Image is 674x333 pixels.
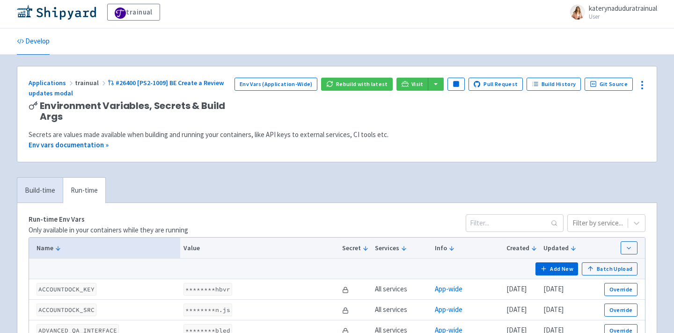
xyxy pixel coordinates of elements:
time: [DATE] [543,284,564,293]
button: Batch Upload [582,262,637,275]
img: Shipyard logo [17,5,96,20]
span: trainual [75,79,108,87]
code: ACCOUNTDOCK_KEY [37,283,96,296]
code: ACCOUNTDOCK_SRC [37,304,96,316]
a: Build History [527,78,581,91]
button: Override [604,283,637,296]
a: Run-time [63,178,105,203]
a: Applications [29,79,75,87]
button: Updated [543,243,577,253]
button: Info [435,243,500,253]
input: Filter... [466,214,564,232]
a: Env Vars (Application-Wide) [234,78,317,91]
button: Name [37,243,177,253]
span: katerynaduduratrainual [589,4,657,13]
a: Git Source [585,78,633,91]
a: katerynaduduratrainual User [564,5,657,20]
button: Secret [342,243,369,253]
button: Created [506,243,537,253]
a: trainual [107,4,160,21]
a: Visit [396,78,428,91]
a: App-wide [435,305,462,314]
a: #26400 [PS2-1009] BE Create a Review updates modal [29,79,224,98]
button: Add New [535,262,579,275]
span: Environment Variables, Secrets & Build Args [40,101,227,122]
td: All services [372,300,432,320]
a: Build-time [17,178,63,203]
button: Override [604,304,637,317]
th: Value [180,238,339,259]
a: App-wide [435,284,462,293]
time: [DATE] [543,305,564,314]
p: Only available in your containers while they are running [29,225,188,236]
button: Pause [447,78,464,91]
span: Visit [411,80,424,88]
a: Pull Request [469,78,523,91]
time: [DATE] [506,305,527,314]
button: Rebuild with latest [321,78,393,91]
td: All services [372,279,432,300]
button: Services [375,243,429,253]
a: Develop [17,29,50,55]
time: [DATE] [506,284,527,293]
strong: Run-time Env Vars [29,215,85,224]
a: Env vars documentation » [29,140,109,149]
small: User [589,14,657,20]
div: Secrets are values made available when building and running your containers, like API keys to ext... [29,130,645,140]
